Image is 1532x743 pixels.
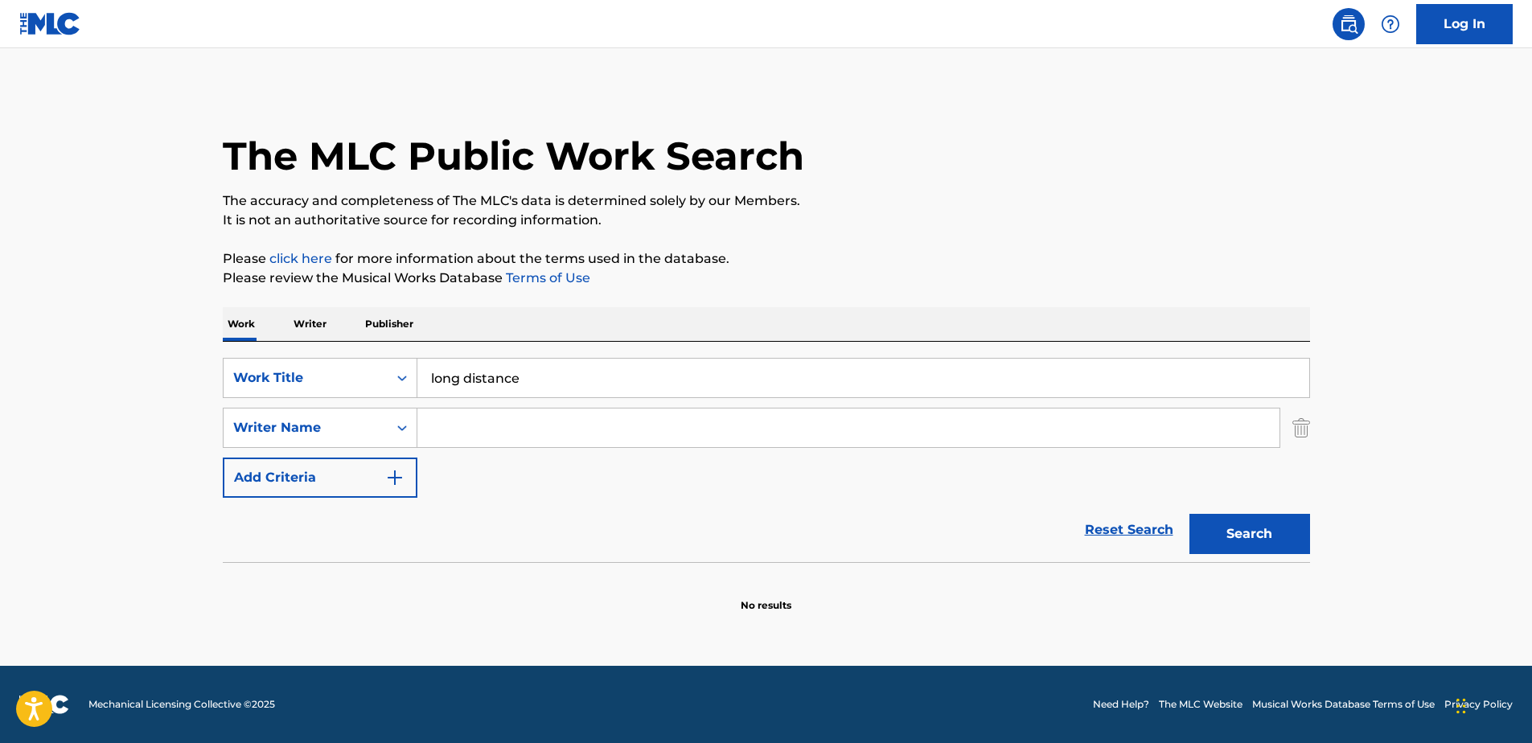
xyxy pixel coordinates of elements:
span: Mechanical Licensing Collective © 2025 [88,697,275,712]
img: help [1381,14,1400,34]
a: Public Search [1333,8,1365,40]
p: Please review the Musical Works Database [223,269,1310,288]
iframe: Chat Widget [1452,666,1532,743]
img: Delete Criterion [1292,408,1310,448]
button: Search [1189,514,1310,554]
p: Work [223,307,260,341]
p: No results [741,579,791,613]
form: Search Form [223,358,1310,562]
a: Log In [1416,4,1513,44]
div: Help [1374,8,1407,40]
a: The MLC Website [1159,697,1242,712]
div: Writer Name [233,418,378,437]
p: Please for more information about the terms used in the database. [223,249,1310,269]
p: It is not an authoritative source for recording information. [223,211,1310,230]
a: Privacy Policy [1444,697,1513,712]
p: Writer [289,307,331,341]
img: 9d2ae6d4665cec9f34b9.svg [385,468,405,487]
a: Reset Search [1077,512,1181,548]
a: Terms of Use [503,270,590,285]
div: Drag [1456,682,1466,730]
a: Musical Works Database Terms of Use [1252,697,1435,712]
img: logo [19,695,69,714]
img: search [1339,14,1358,34]
p: Publisher [360,307,418,341]
h1: The MLC Public Work Search [223,132,804,180]
div: Work Title [233,368,378,388]
img: MLC Logo [19,12,81,35]
button: Add Criteria [223,458,417,498]
a: Need Help? [1093,697,1149,712]
p: The accuracy and completeness of The MLC's data is determined solely by our Members. [223,191,1310,211]
a: click here [269,251,332,266]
